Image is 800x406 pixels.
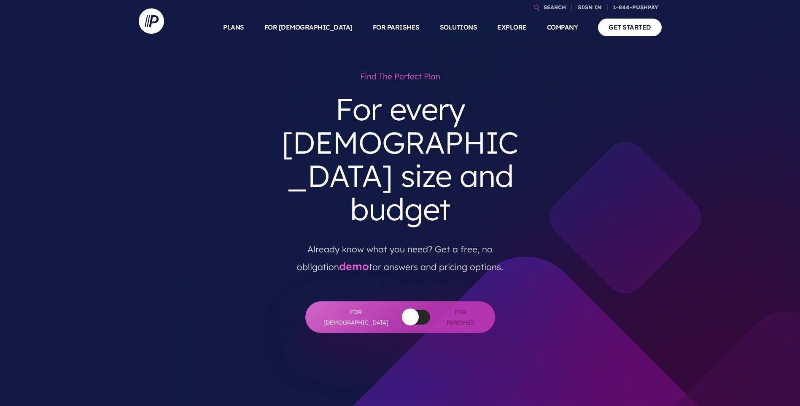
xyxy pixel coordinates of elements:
a: SOLUTIONS [440,13,477,42]
a: EXPLORE [497,13,527,42]
span: For [DEMOGRAPHIC_DATA] [322,307,390,328]
a: COMPANY [547,13,578,42]
p: Already know what you need? Get a free, no obligation for answers and pricing options. [279,233,521,276]
a: FOR [DEMOGRAPHIC_DATA] [264,13,353,42]
h3: For every [DEMOGRAPHIC_DATA] size and budget [273,86,528,233]
h1: Find the perfect plan [273,68,528,86]
a: GET STARTED [598,19,662,36]
a: FOR PARISHES [373,13,420,42]
a: demo [339,260,369,273]
a: PLANS [223,13,244,42]
span: For Parishes [443,307,478,328]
